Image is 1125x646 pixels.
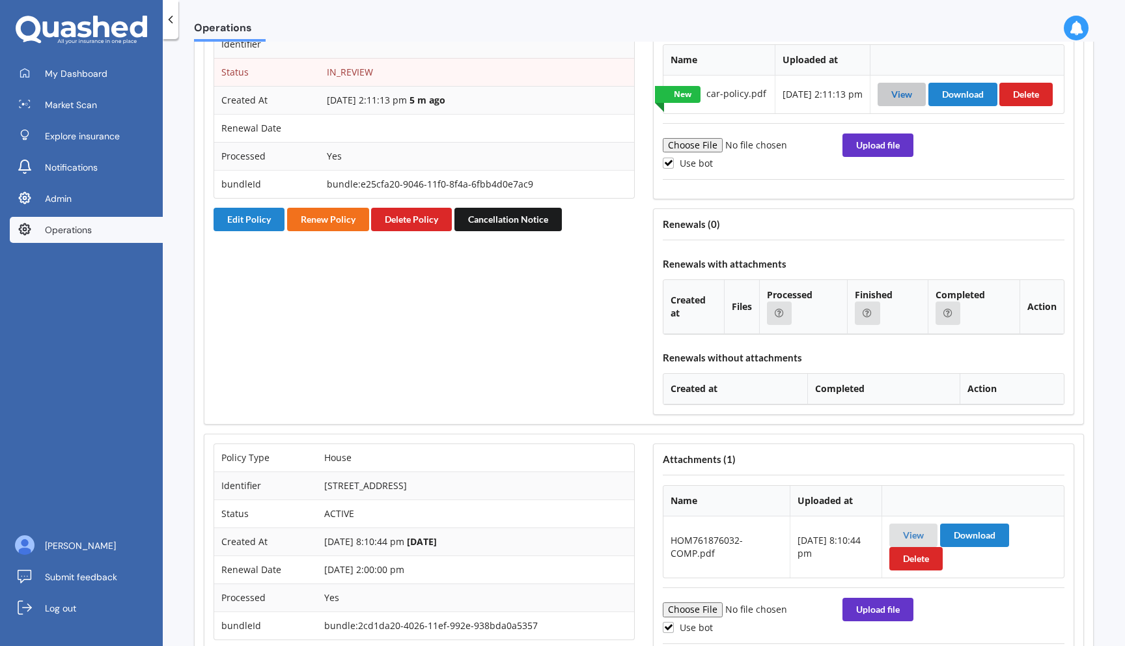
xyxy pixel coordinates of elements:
td: [STREET_ADDRESS] [317,471,634,499]
th: Created at [663,280,724,334]
td: [DATE] 8:10:44 pm [790,516,882,578]
a: Market Scan [10,92,163,118]
td: Identifier [214,471,317,499]
a: [PERSON_NAME] [10,533,163,559]
b: 5 m ago [410,94,445,106]
span: My Dashboard [45,67,107,80]
td: [DATE] 2:00:00 pm [317,555,634,583]
td: IN_REVIEW [320,58,634,86]
button: Download [928,83,997,106]
span: Operations [45,223,92,236]
td: Yes [320,142,634,170]
span: Submit feedback [45,570,117,583]
th: Created at [663,374,807,404]
td: Renewal Date [214,555,317,583]
th: Completed [807,374,959,404]
th: Processed [759,280,847,334]
td: [DATE] 8:10:44 pm [317,527,634,555]
th: Name [663,486,790,516]
td: HOM761876032-COMP.pdf [663,516,790,578]
h4: Renewals with attachments [663,258,1064,270]
span: Operations [194,21,266,39]
th: Uploaded at [775,45,870,76]
a: Operations [10,217,163,243]
span: Log out [45,602,76,615]
td: [DATE] 2:11:13 pm [775,76,870,113]
button: Delete [889,547,943,570]
td: bundle:2cd1da20-4026-11ef-992e-938bda0a5357 [317,611,634,639]
td: House [317,444,634,471]
td: Processed [214,583,317,611]
button: Delete Policy [371,208,452,231]
th: Action [960,374,1064,404]
td: Policy Type [214,444,317,471]
b: [DATE] [407,535,437,548]
td: Status [214,499,317,527]
button: Delete [999,83,1053,106]
td: [DATE] 2:11:13 pm [320,86,634,114]
label: Use bot [663,158,713,169]
th: Files [724,280,759,334]
a: New [655,86,701,103]
th: Name [663,45,775,76]
span: Admin [45,192,72,205]
td: bundleId [214,611,317,639]
td: Renewal Date [214,114,320,142]
img: ALV-UjU6YHOUIM1AGx_4vxbOkaOq-1eqc8a3URkVIJkc_iWYmQ98kTe7fc9QMVOBV43MoXmOPfWPN7JjnmUwLuIGKVePaQgPQ... [15,535,35,555]
a: Submit feedback [10,564,163,590]
td: ACTIVE [317,499,634,527]
td: Created At [214,527,317,555]
button: Cancellation Notice [454,208,562,231]
a: View [891,89,912,100]
td: Yes [317,583,634,611]
button: Upload file [842,598,913,621]
button: View [878,83,926,106]
span: Explore insurance [45,130,120,143]
a: View [903,529,924,541]
td: Created At [214,86,320,114]
h4: Renewals without attachments [663,352,1064,364]
a: Log out [10,595,163,621]
a: My Dashboard [10,61,163,87]
button: Renew Policy [287,208,369,231]
h4: Attachments ( 1 ) [663,453,1064,466]
button: View [889,524,937,547]
td: bundleId [214,170,320,198]
label: Use bot [663,622,713,633]
td: bundle:e25cfa20-9046-11f0-8f4a-6fbb4d0e7ac9 [320,170,634,198]
h4: Renewals ( 0 ) [663,218,1064,231]
th: Completed [928,280,1020,334]
td: car-policy.pdf [663,76,775,113]
button: Download [940,524,1009,547]
button: Upload file [842,133,913,157]
span: Notifications [45,161,98,174]
td: Processed [214,142,320,170]
span: [PERSON_NAME] [45,539,116,552]
th: Finished [847,280,927,334]
th: Uploaded at [790,486,882,516]
td: Identifier [214,30,320,58]
span: Market Scan [45,98,97,111]
th: Action [1020,280,1064,334]
button: Edit Policy [214,208,285,231]
a: Admin [10,186,163,212]
a: Notifications [10,154,163,180]
a: Explore insurance [10,123,163,149]
td: Status [214,58,320,86]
